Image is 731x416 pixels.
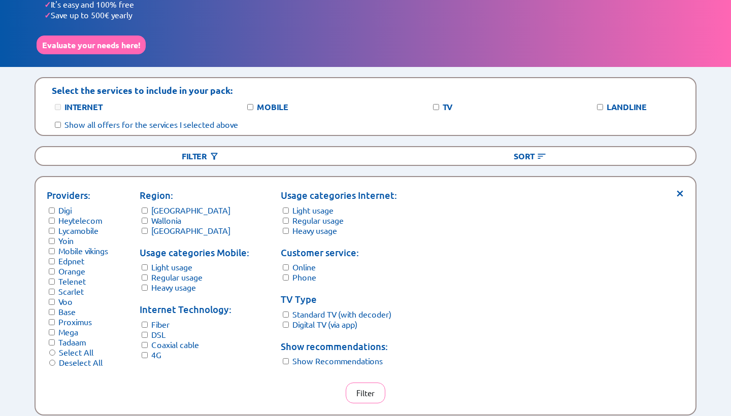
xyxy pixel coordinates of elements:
[59,347,93,357] label: Select All
[151,205,230,215] label: [GEOGRAPHIC_DATA]
[140,246,249,260] p: Usage categories Mobile:
[292,215,344,225] label: Regular usage
[209,151,219,161] img: Button open the filtering menu
[151,215,181,225] label: Wallonia
[607,101,647,112] label: Landline
[365,147,695,165] div: Sort
[58,337,86,347] label: Tadaam
[151,262,192,272] label: Light usage
[151,272,203,282] label: Regular usage
[58,246,108,256] label: Mobile vikings
[537,151,547,161] img: Button open the sorting menu
[257,101,288,112] label: Mobile
[58,327,78,337] label: Mega
[58,296,73,306] label: Voo
[64,101,102,112] label: Internet
[676,188,684,196] span: ×
[58,286,84,296] label: Scarlet
[292,319,357,329] label: Digital TV (via app)
[58,306,76,317] label: Base
[443,101,452,112] label: TV
[292,272,316,282] label: Phone
[151,225,230,235] label: [GEOGRAPHIC_DATA]
[47,188,108,202] p: Providers:
[281,339,397,354] p: Show recommendations:
[36,147,365,165] div: Filter
[292,205,334,215] label: Light usage
[58,235,74,246] label: Yoin
[64,119,238,129] label: Show all offers for the services I selected above
[44,10,51,20] span: ✓
[281,292,397,306] p: TV Type
[58,256,84,266] label: Edpnet
[346,383,385,403] button: Filter
[292,262,316,272] label: Online
[59,357,103,367] label: Deselect All
[58,225,98,235] label: Lycamobile
[44,10,694,20] li: Save up to 500€ yearly
[151,350,161,360] label: 4G
[140,302,249,317] p: Internet Technology:
[292,356,383,366] label: Show Recommendations
[58,317,92,327] label: Proximus
[292,309,391,319] label: Standard TV (with decoder)
[52,84,232,96] p: Select the services to include in your pack:
[151,329,165,339] label: DSL
[37,36,146,54] button: Evaluate your needs here!
[292,225,337,235] label: Heavy usage
[151,319,170,329] label: Fiber
[58,205,72,215] label: Digi
[151,339,199,350] label: Coaxial cable
[58,276,86,286] label: Telenet
[281,246,397,260] p: Customer service:
[151,282,196,292] label: Heavy usage
[281,188,397,202] p: Usage categories Internet:
[140,188,249,202] p: Region:
[58,215,102,225] label: Heytelecom
[58,266,85,276] label: Orange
